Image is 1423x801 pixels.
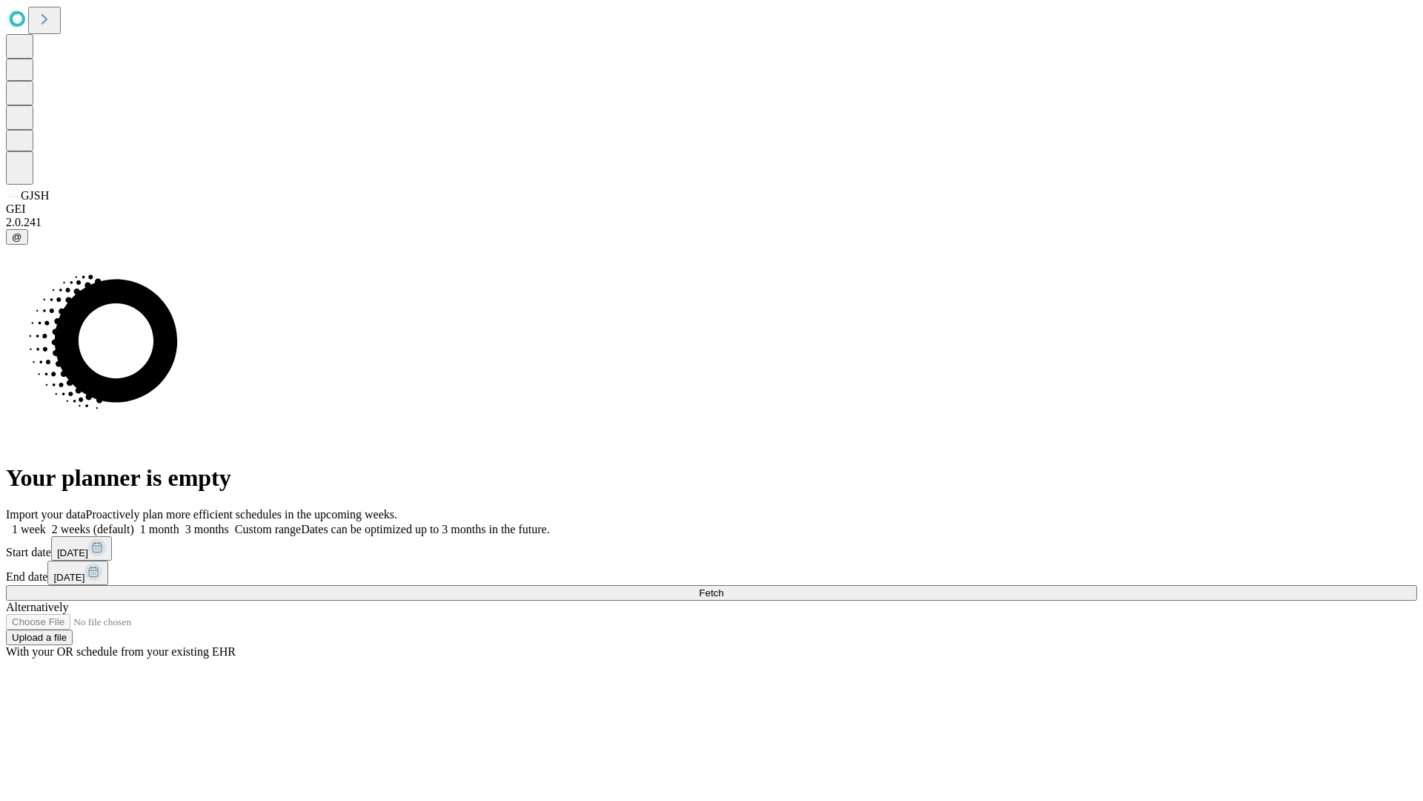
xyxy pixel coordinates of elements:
span: Custom range [235,523,301,535]
h1: Your planner is empty [6,464,1417,492]
span: 1 month [140,523,179,535]
span: Proactively plan more efficient schedules in the upcoming weeks. [86,508,397,521]
button: [DATE] [51,536,112,561]
div: End date [6,561,1417,585]
span: GJSH [21,189,49,202]
span: Dates can be optimized up to 3 months in the future. [301,523,549,535]
span: 2 weeks (default) [52,523,134,535]
span: Import your data [6,508,86,521]
span: [DATE] [57,547,88,558]
button: Fetch [6,585,1417,601]
div: Start date [6,536,1417,561]
span: With your OR schedule from your existing EHR [6,645,236,658]
span: Alternatively [6,601,68,613]
span: [DATE] [53,572,84,583]
button: Upload a file [6,630,73,645]
span: 1 week [12,523,46,535]
button: @ [6,229,28,245]
span: @ [12,231,22,243]
div: 2.0.241 [6,216,1417,229]
button: [DATE] [47,561,108,585]
span: Fetch [699,587,723,599]
div: GEI [6,202,1417,216]
span: 3 months [185,523,229,535]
